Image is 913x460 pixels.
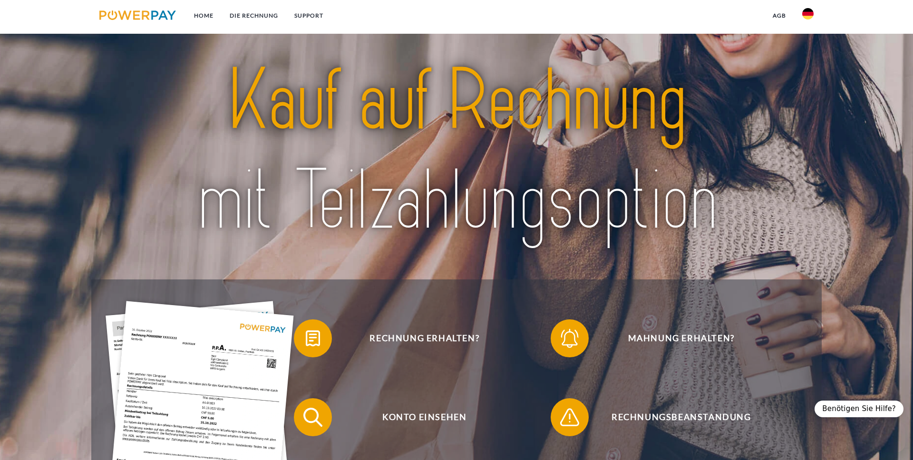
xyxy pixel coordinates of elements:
a: SUPPORT [286,7,331,24]
span: Rechnung erhalten? [308,319,541,357]
img: qb_warning.svg [558,405,582,429]
img: qb_search.svg [301,405,325,429]
a: DIE RECHNUNG [222,7,286,24]
img: qb_bill.svg [301,326,325,350]
a: agb [765,7,794,24]
div: Benötigen Sie Hilfe? [815,401,903,417]
span: Mahnung erhalten? [565,319,798,357]
button: Rechnung erhalten? [294,319,541,357]
button: Mahnung erhalten? [551,319,798,357]
span: Rechnungsbeanstandung [565,398,798,436]
img: de [802,8,814,19]
img: logo-powerpay.svg [99,10,176,20]
button: Rechnungsbeanstandung [551,398,798,436]
button: Konto einsehen [294,398,541,436]
span: Konto einsehen [308,398,541,436]
img: title-powerpay_de.svg [135,46,778,256]
a: Home [186,7,222,24]
iframe: Schaltfläche zum Öffnen des Messaging-Fensters [875,422,905,452]
img: qb_bell.svg [558,326,582,350]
